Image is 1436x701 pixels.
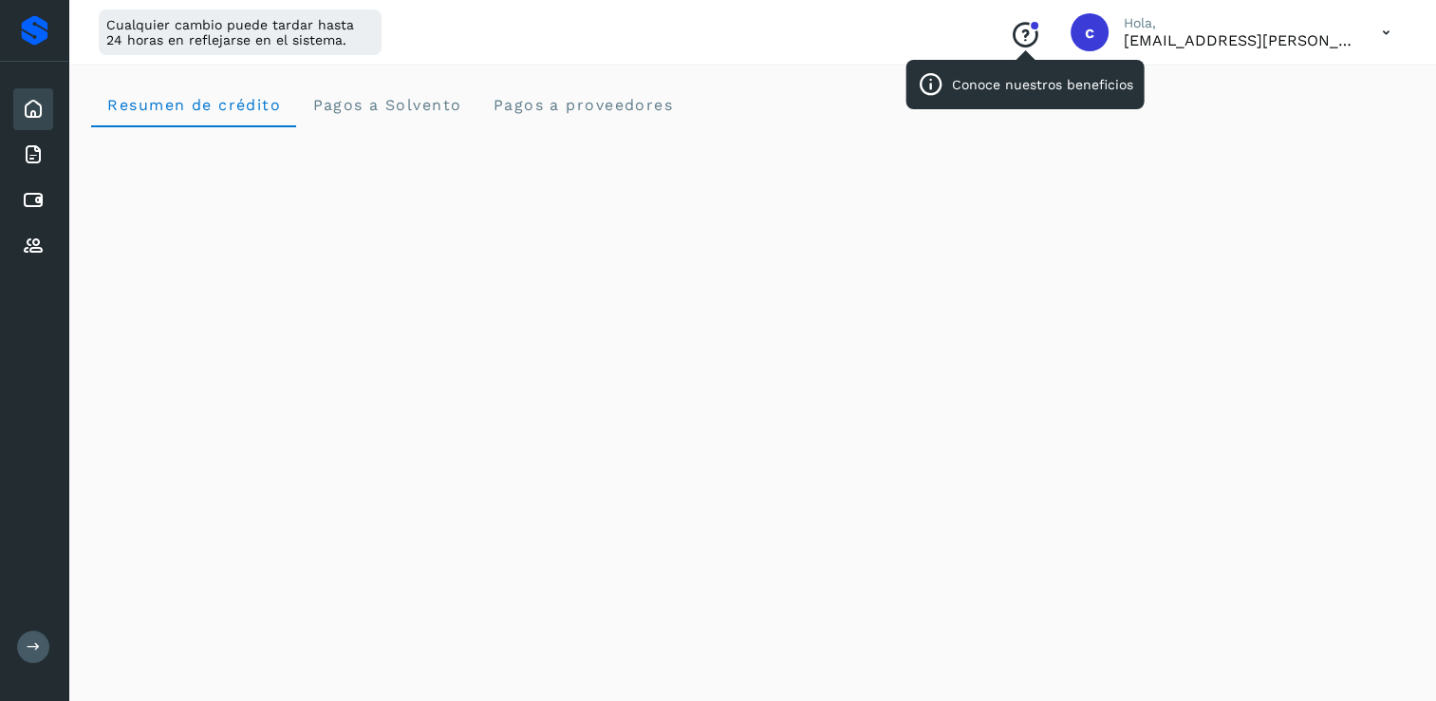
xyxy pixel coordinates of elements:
span: Resumen de crédito [106,96,281,114]
span: Pagos a proveedores [492,96,673,114]
div: Proveedores [13,225,53,267]
div: Inicio [13,88,53,130]
p: coral.lorenzo@clgtransportes.com [1124,31,1352,49]
div: Cualquier cambio puede tardar hasta 24 horas en reflejarse en el sistema. [99,9,382,55]
a: Conoce nuestros beneficios [1010,36,1040,51]
p: Hola, [1124,15,1352,31]
p: Conoce nuestros beneficios [952,77,1133,93]
span: Pagos a Solvento [311,96,461,114]
div: Facturas [13,134,53,176]
div: Cuentas por pagar [13,180,53,221]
